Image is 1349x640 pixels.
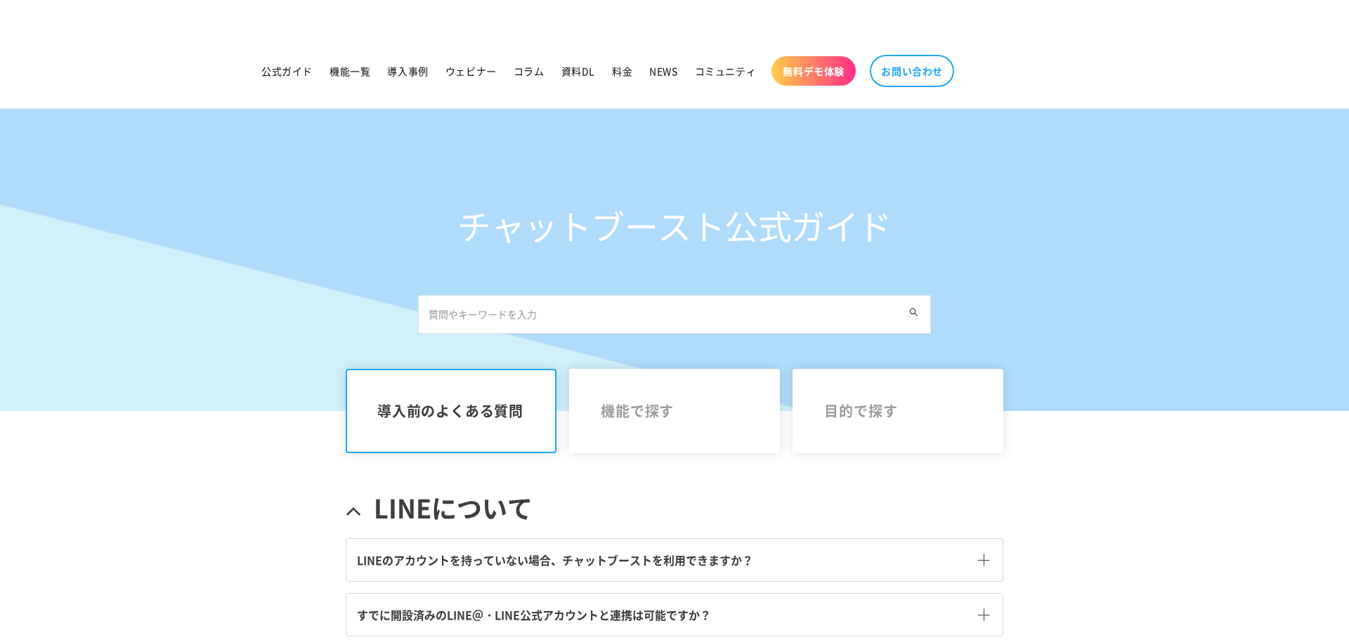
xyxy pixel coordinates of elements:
a: 無料デモ体験 [771,56,856,86]
a: コミュニティ [686,56,765,86]
a: 導入前のよくある質問 [346,369,556,453]
span: 目的で探す [824,403,972,419]
span: 資料DL [561,65,595,77]
span: 機能一覧 [330,65,370,77]
span: LINEについて [374,491,533,524]
a: LINEについて [346,477,1003,538]
a: 資料DL [553,56,604,86]
span: 料金 [612,65,632,77]
span: LINEのアカウントを持っていない場合、チャットブーストを利用できますか？ [357,551,753,568]
a: すでに開設済みのLINE＠・LINE公式アカウントと連携は可能ですか？ [346,594,1003,636]
img: Search [909,308,918,317]
span: コラム [514,65,545,77]
span: コミュニティ [695,65,757,77]
span: NEWS [649,65,677,77]
a: NEWS [641,56,686,86]
a: 導入事例 [379,56,436,86]
span: 公式ガイド [261,65,313,77]
span: 無料デモ体験 [783,65,845,77]
span: 導入事例 [387,65,428,77]
h1: チャットブースト公式ガイド [418,204,931,246]
a: コラム [505,56,553,86]
a: 機能一覧 [321,56,379,86]
a: LINEのアカウントを持っていない場合、チャットブーストを利用できますか？ [346,539,1003,581]
a: 料金 [604,56,641,86]
span: ウェビナー [445,65,497,77]
a: 機能で探す [569,369,780,453]
a: お問い合わせ [870,55,954,87]
span: 導入前のよくある質問 [377,403,525,419]
a: ウェビナー [437,56,505,86]
input: 質問やキーワードを入力 [418,295,931,334]
a: 公式ガイド [253,56,321,86]
span: お問い合わせ [881,65,943,77]
span: すでに開設済みのLINE＠・LINE公式アカウントと連携は可能ですか？ [357,606,711,623]
a: 目的で探す [793,369,1003,453]
span: 機能で探す [601,403,748,419]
